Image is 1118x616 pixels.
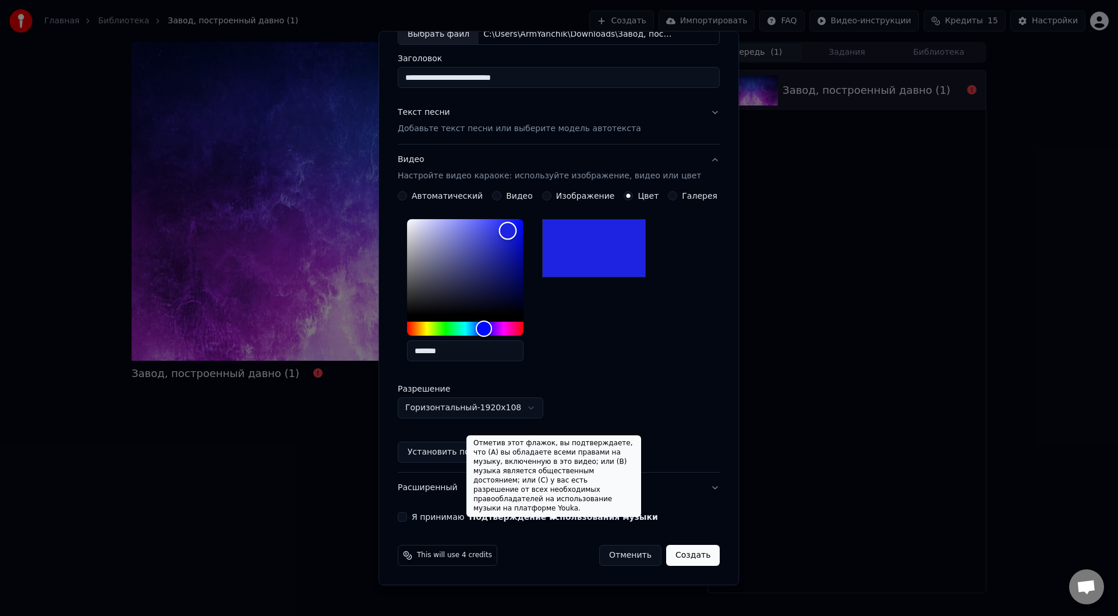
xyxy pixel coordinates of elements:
[599,545,661,566] button: Отменить
[666,545,720,566] button: Создать
[398,124,641,135] p: Добавьте текст песни или выберите модель автотекста
[398,107,450,119] div: Текст песни
[638,192,659,200] label: Цвет
[398,154,701,182] div: Видео
[398,192,720,473] div: ВидеоНастройте видео караоке: используйте изображение, видео или цвет
[407,322,523,336] div: Hue
[469,513,658,522] button: Я принимаю
[407,220,523,315] div: Color
[398,385,514,393] label: Разрешение
[398,98,720,145] button: Текст песниДобавьте текст песни или выберите модель автотекста
[398,442,530,463] button: Установить по умолчанию
[398,24,479,45] div: Выбрать файл
[398,473,720,504] button: Расширенный
[682,192,718,200] label: Галерея
[417,551,492,561] span: This will use 4 credits
[556,192,615,200] label: Изображение
[398,145,720,192] button: ВидеоНастройте видео караоке: используйте изображение, видео или цвет
[412,192,483,200] label: Автоматический
[412,513,658,522] label: Я принимаю
[506,192,533,200] label: Видео
[398,171,701,182] p: Настройте видео караоке: используйте изображение, видео или цвет
[479,29,677,40] div: C:\Users\ArmYanchik\Downloads\Завод, построенный давно (1).mp3
[398,55,720,63] label: Заголовок
[466,435,641,517] div: Отметив этот флажок, вы подтверждаете, что (A) вы обладаете всеми правами на музыку, включенную в...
